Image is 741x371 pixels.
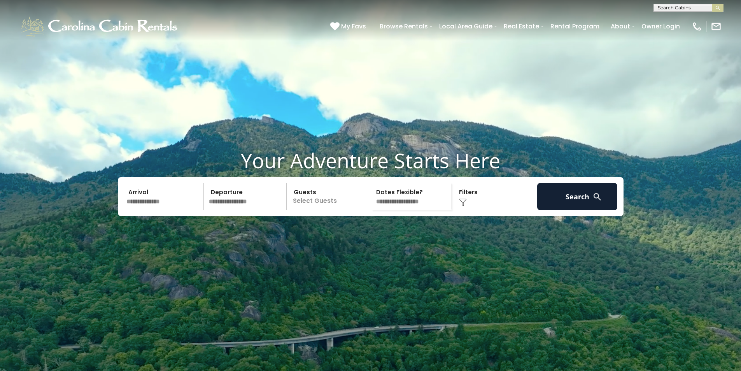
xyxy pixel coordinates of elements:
[376,19,432,33] a: Browse Rentals
[6,148,735,172] h1: Your Adventure Starts Here
[692,21,702,32] img: phone-regular-white.png
[547,19,603,33] a: Rental Program
[341,21,366,31] span: My Favs
[330,21,368,32] a: My Favs
[592,192,602,202] img: search-regular-white.png
[459,199,467,206] img: filter--v1.png
[500,19,543,33] a: Real Estate
[19,15,181,38] img: White-1-1-2.png
[435,19,496,33] a: Local Area Guide
[638,19,684,33] a: Owner Login
[289,183,369,210] p: Select Guests
[711,21,722,32] img: mail-regular-white.png
[537,183,618,210] button: Search
[607,19,634,33] a: About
